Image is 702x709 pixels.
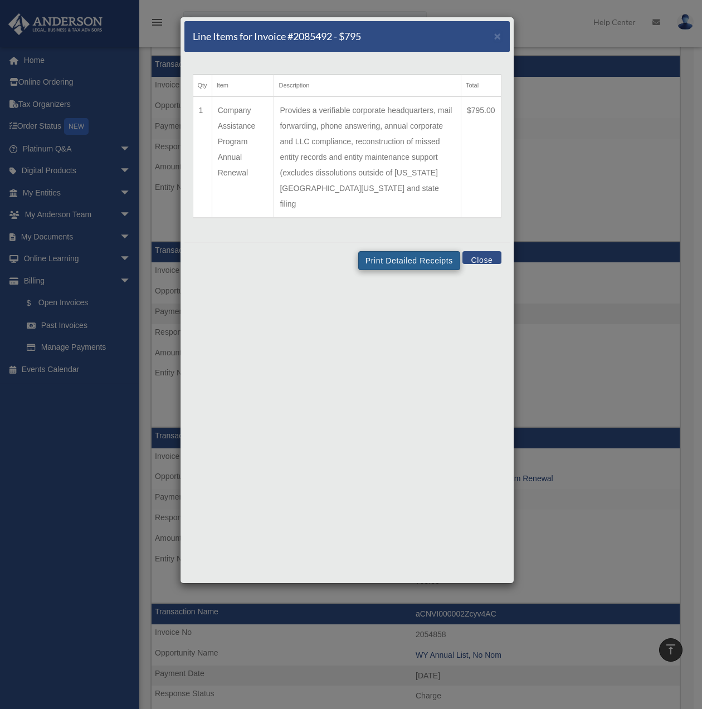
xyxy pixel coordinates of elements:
[212,96,274,218] td: Company Assistance Program Annual Renewal
[461,75,501,97] th: Total
[494,30,501,42] button: Close
[462,251,501,264] button: Close
[193,30,361,43] h5: Line Items for Invoice #2085492 - $795
[212,75,274,97] th: Item
[358,251,460,270] button: Print Detailed Receipts
[193,96,212,218] td: 1
[494,30,501,42] span: ×
[274,96,461,218] td: Provides a verifiable corporate headquarters, mail forwarding, phone answering, annual corporate ...
[193,75,212,97] th: Qty
[274,75,461,97] th: Description
[461,96,501,218] td: $795.00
